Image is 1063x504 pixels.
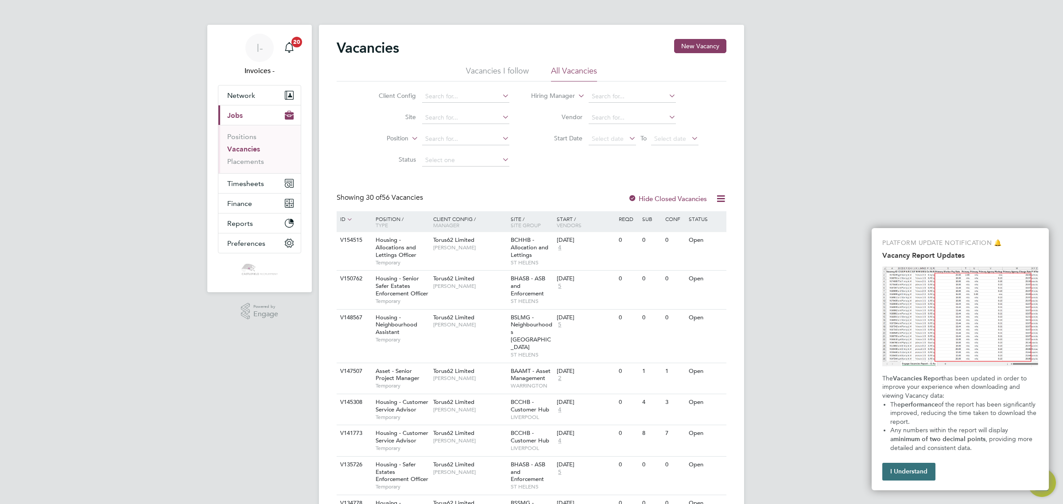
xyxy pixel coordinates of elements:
[687,425,725,442] div: Open
[511,259,553,266] span: ST HELENS
[422,112,509,124] input: Search for...
[376,275,428,297] span: Housing - Senior Safer Estates Enforcement Officer
[687,271,725,287] div: Open
[663,394,686,411] div: 3
[872,228,1049,490] div: Vacancy Report Updates
[376,259,429,266] span: Temporary
[433,398,474,406] span: Torus62 Limited
[511,483,553,490] span: ST HELENS
[357,134,408,143] label: Position
[617,394,640,411] div: 0
[433,469,506,476] span: [PERSON_NAME]
[557,437,563,445] span: 4
[376,298,429,305] span: Temporary
[376,236,416,259] span: Housing - Allocations and Lettings Officer
[207,25,312,292] nav: Main navigation
[640,394,663,411] div: 4
[893,435,985,443] strong: minimum of two decimal points
[337,39,399,57] h2: Vacancies
[511,398,549,413] span: BCCHB - Customer Hub
[890,401,1038,426] span: of the report has been significantly improved, reducing the time taken to download the report.
[617,457,640,473] div: 0
[253,303,278,310] span: Powered by
[640,310,663,326] div: 0
[687,211,725,226] div: Status
[511,382,553,389] span: WARRINGTON
[376,314,417,336] span: Housing - Neighbourhood Assistant
[291,37,302,47] span: 20
[511,445,553,452] span: LIVERPOOL
[617,425,640,442] div: 0
[663,425,686,442] div: 7
[524,92,575,101] label: Hiring Manager
[376,398,428,413] span: Housing - Customer Service Advisor
[338,271,369,287] div: V150762
[511,429,549,444] span: BCCHB - Customer Hub
[376,483,429,490] span: Temporary
[511,221,541,229] span: Site Group
[882,375,1028,399] span: has been updated in order to improve your experience when downloading and viewing Vacancy data:
[433,283,506,290] span: [PERSON_NAME]
[557,283,563,290] span: 5
[638,132,649,144] span: To
[882,239,1038,248] p: PLATFORM UPDATE NOTIFICATION 🔔
[617,211,640,226] div: Reqd
[227,239,265,248] span: Preferences
[640,425,663,442] div: 8
[338,457,369,473] div: V135726
[557,221,582,229] span: Vendors
[218,66,301,76] span: Invoices -
[640,271,663,287] div: 0
[557,236,614,244] div: [DATE]
[555,211,617,233] div: Start /
[227,145,260,153] a: Vacancies
[433,461,474,468] span: Torus62 Limited
[431,211,508,233] div: Client Config /
[365,113,416,121] label: Site
[901,401,938,408] strong: performance
[433,437,506,444] span: [PERSON_NAME]
[433,314,474,321] span: Torus62 Limited
[617,232,640,248] div: 0
[433,221,459,229] span: Manager
[557,461,614,469] div: [DATE]
[617,310,640,326] div: 0
[227,111,243,120] span: Jobs
[687,310,725,326] div: Open
[557,244,563,252] span: 4
[674,39,726,53] button: New Vacancy
[433,375,506,382] span: [PERSON_NAME]
[365,155,416,163] label: Status
[338,394,369,411] div: V145308
[617,271,640,287] div: 0
[218,34,301,76] a: Go to account details
[511,314,552,351] span: BSLMG - Neighbourhoods [GEOGRAPHIC_DATA]
[617,363,640,380] div: 0
[557,469,563,476] span: 5
[687,457,725,473] div: Open
[882,267,1038,366] img: Highlight Columns with Numbers in the Vacancies Report
[511,298,553,305] span: ST HELENS
[433,321,506,328] span: [PERSON_NAME]
[557,375,563,382] span: 2
[227,219,253,228] span: Reports
[227,199,252,208] span: Finance
[511,367,551,382] span: BAAMT - Asset Management
[640,363,663,380] div: 1
[663,310,686,326] div: 0
[337,193,425,202] div: Showing
[893,375,943,382] strong: Vacancies Report
[687,363,725,380] div: Open
[663,457,686,473] div: 0
[557,399,614,406] div: [DATE]
[338,363,369,380] div: V147507
[365,92,416,100] label: Client Config
[338,211,369,227] div: ID
[890,426,1010,443] span: Any numbers within the report will display a
[366,193,423,202] span: 56 Vacancies
[531,113,582,121] label: Vendor
[256,42,263,54] span: I-
[338,310,369,326] div: V148567
[640,211,663,226] div: Sub
[227,132,256,141] a: Positions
